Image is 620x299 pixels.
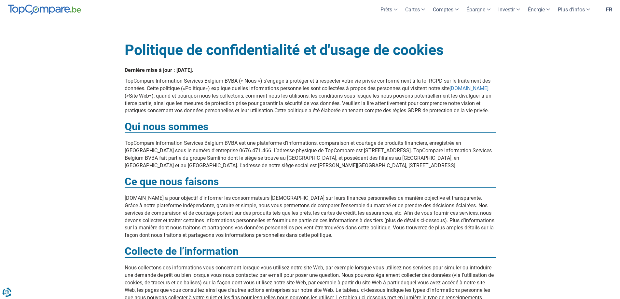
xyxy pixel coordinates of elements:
img: TopCompare [8,5,81,15]
strong: Collecte de l’information [125,245,239,257]
span: TopCompare Information Services Belgium BVBA (« Nous ») s'engage à protéger et à respecter votre ... [125,78,490,91]
span: Cette politique («Politique») explique quelles informations personnelles sont collectées à propos... [125,85,491,114]
span: TopCompare Information Services Belgium BVBA fait partie du groupe Samlino dont le siège se trouv... [125,147,492,169]
span: TopCompare Information Services Belgium BVBA est une plateforme d'informations, comparaison et co... [125,140,461,154]
strong: Politique de confidentialité et d'usage de cookies [125,41,444,59]
strong: Ce que nous faisons [125,175,219,188]
span: Dernière mise à jour : [DATE]. [125,67,193,73]
span: [DOMAIN_NAME] a pour objectif d'informer les consommateurs [DEMOGRAPHIC_DATA] sur leurs finances ... [125,195,488,216]
span: Afin de vous fournir ces services, nous devons collecter et traiter certaines informations person... [125,210,494,231]
strong: Qui nous sommes [125,120,208,133]
a: [DOMAIN_NAME] [449,85,489,91]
